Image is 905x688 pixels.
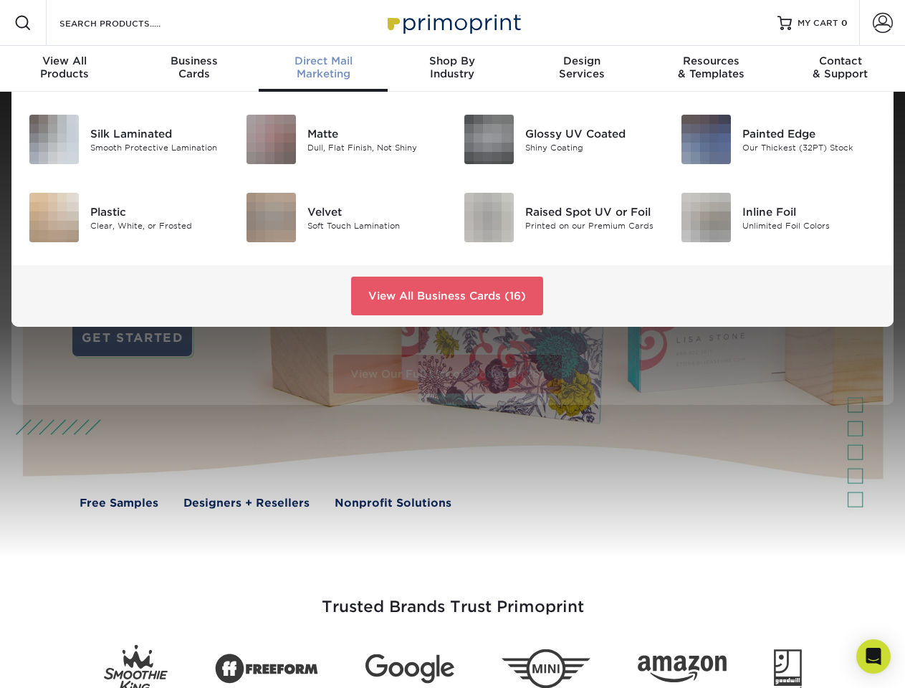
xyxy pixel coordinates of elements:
[638,656,727,683] img: Amazon
[365,654,454,684] img: Google
[856,639,891,674] div: Open Intercom Messenger
[517,46,646,92] a: DesignServices
[58,14,198,32] input: SEARCH PRODUCTS.....
[798,17,838,29] span: MY CART
[646,54,775,80] div: & Templates
[259,46,388,92] a: Direct MailMarketing
[34,563,872,634] h3: Trusted Brands Trust Primoprint
[774,649,802,688] img: Goodwill
[4,644,122,683] iframe: Google Customer Reviews
[129,54,258,80] div: Cards
[129,54,258,67] span: Business
[388,54,517,80] div: Industry
[259,54,388,80] div: Marketing
[646,54,775,67] span: Resources
[517,54,646,67] span: Design
[517,54,646,80] div: Services
[388,54,517,67] span: Shop By
[351,277,543,315] a: View All Business Cards (16)
[129,46,258,92] a: BusinessCards
[388,46,517,92] a: Shop ByIndustry
[646,46,775,92] a: Resources& Templates
[841,18,848,28] span: 0
[259,54,388,67] span: Direct Mail
[333,355,562,393] a: View Our Full List of Products (28)
[381,7,525,38] img: Primoprint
